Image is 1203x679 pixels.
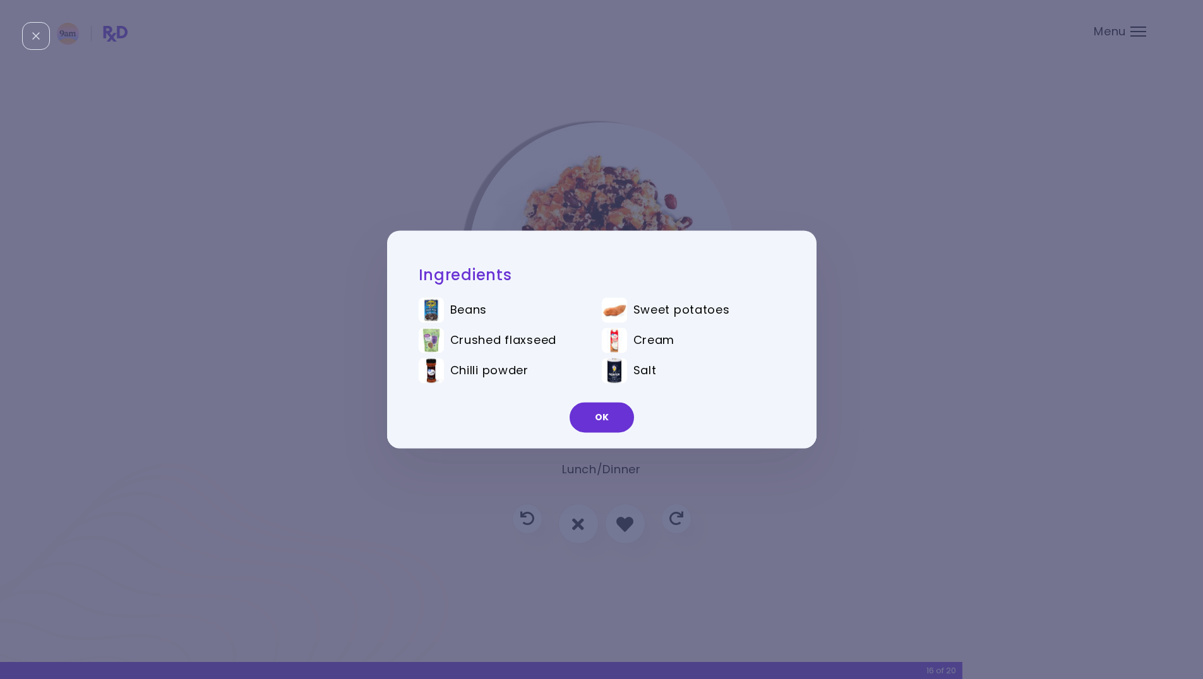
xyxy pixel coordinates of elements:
span: Salt [633,364,657,378]
button: OK [570,403,634,433]
span: Crushed flaxseed [450,334,557,348]
div: Close [22,22,50,50]
span: Sweet potatoes [633,304,730,317]
span: Beans [450,304,488,317]
h2: Ingredients [419,265,785,285]
span: Chilli powder [450,364,529,378]
span: Cream [633,334,675,348]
